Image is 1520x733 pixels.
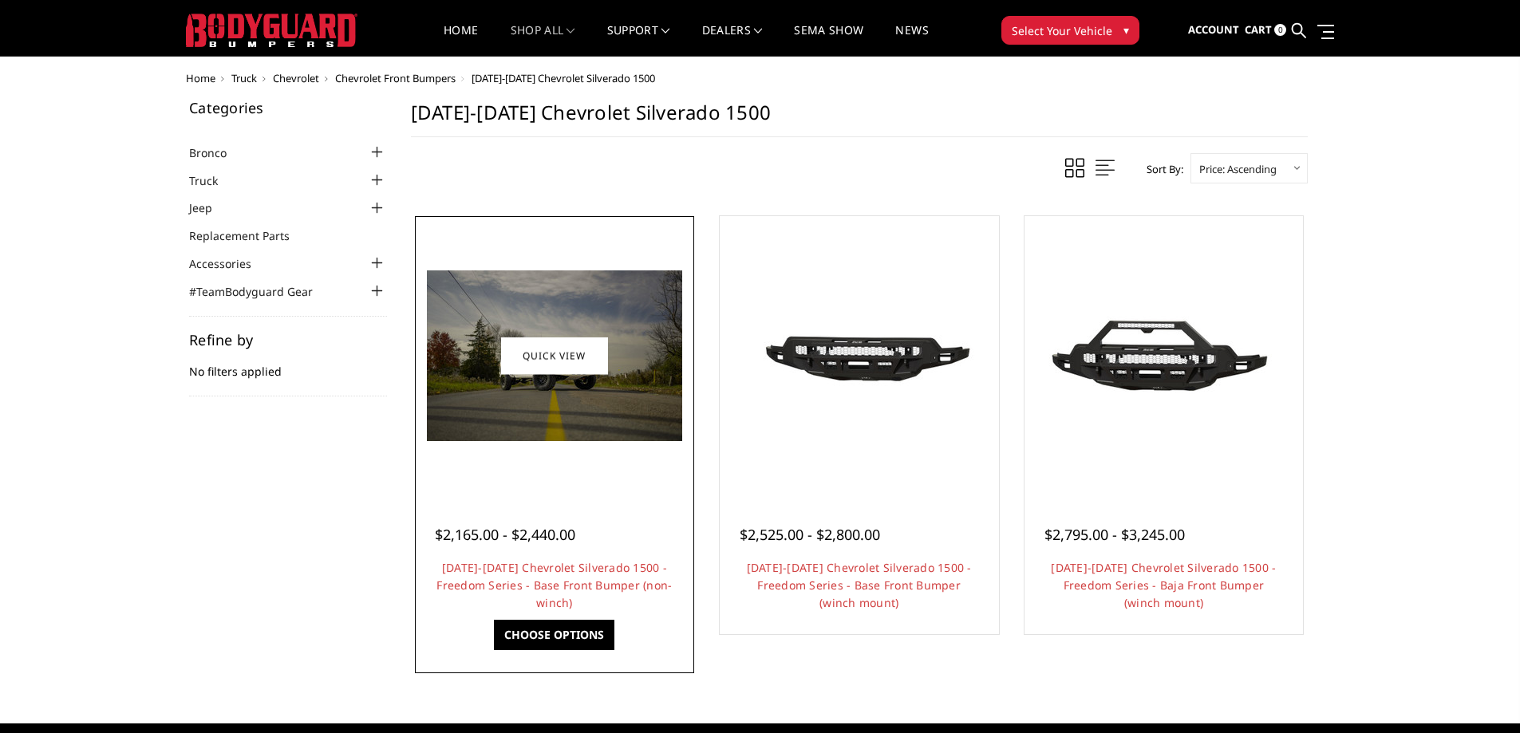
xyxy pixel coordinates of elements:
[1051,560,1276,610] a: [DATE]-[DATE] Chevrolet Silverado 1500 - Freedom Series - Baja Front Bumper (winch mount)
[501,337,608,374] a: Quick view
[189,333,387,396] div: No filters applied
[427,270,682,441] img: 2022-2025 Chevrolet Silverado 1500 - Freedom Series - Base Front Bumper (non-winch)
[189,283,333,300] a: #TeamBodyguard Gear
[895,25,928,56] a: News
[1044,525,1185,544] span: $2,795.00 - $3,245.00
[1001,16,1139,45] button: Select Your Vehicle
[189,100,387,115] h5: Categories
[444,25,478,56] a: Home
[189,144,247,161] a: Bronco
[189,199,232,216] a: Jeep
[732,284,987,427] img: 2022-2025 Chevrolet Silverado 1500 - Freedom Series - Base Front Bumper (winch mount)
[702,25,763,56] a: Dealers
[189,227,310,244] a: Replacement Parts
[335,71,456,85] a: Chevrolet Front Bumpers
[1440,656,1520,733] iframe: Chat Widget
[1028,220,1300,491] a: 2022-2025 Chevrolet Silverado 1500 - Freedom Series - Baja Front Bumper (winch mount)
[724,220,995,491] a: 2022-2025 Chevrolet Silverado 1500 - Freedom Series - Base Front Bumper (winch mount) 2022-2025 C...
[1274,24,1286,36] span: 0
[231,71,257,85] a: Truck
[189,172,238,189] a: Truck
[740,525,880,544] span: $2,525.00 - $2,800.00
[1036,284,1291,427] img: 2022-2025 Chevrolet Silverado 1500 - Freedom Series - Baja Front Bumper (winch mount)
[435,525,575,544] span: $2,165.00 - $2,440.00
[1123,22,1129,38] span: ▾
[186,71,215,85] a: Home
[494,620,614,650] a: Choose Options
[186,14,357,47] img: BODYGUARD BUMPERS
[436,560,672,610] a: [DATE]-[DATE] Chevrolet Silverado 1500 - Freedom Series - Base Front Bumper (non-winch)
[1245,22,1272,37] span: Cart
[419,220,690,491] a: 2022-2025 Chevrolet Silverado 1500 - Freedom Series - Base Front Bumper (non-winch) 2022-2025 Che...
[607,25,670,56] a: Support
[1012,22,1112,39] span: Select Your Vehicle
[411,100,1308,137] h1: [DATE]-[DATE] Chevrolet Silverado 1500
[189,333,387,347] h5: Refine by
[1188,22,1239,37] span: Account
[511,25,575,56] a: shop all
[1188,9,1239,52] a: Account
[1138,157,1183,181] label: Sort By:
[472,71,655,85] span: [DATE]-[DATE] Chevrolet Silverado 1500
[794,25,863,56] a: SEMA Show
[273,71,319,85] a: Chevrolet
[1245,9,1286,52] a: Cart 0
[189,255,271,272] a: Accessories
[747,560,972,610] a: [DATE]-[DATE] Chevrolet Silverado 1500 - Freedom Series - Base Front Bumper (winch mount)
